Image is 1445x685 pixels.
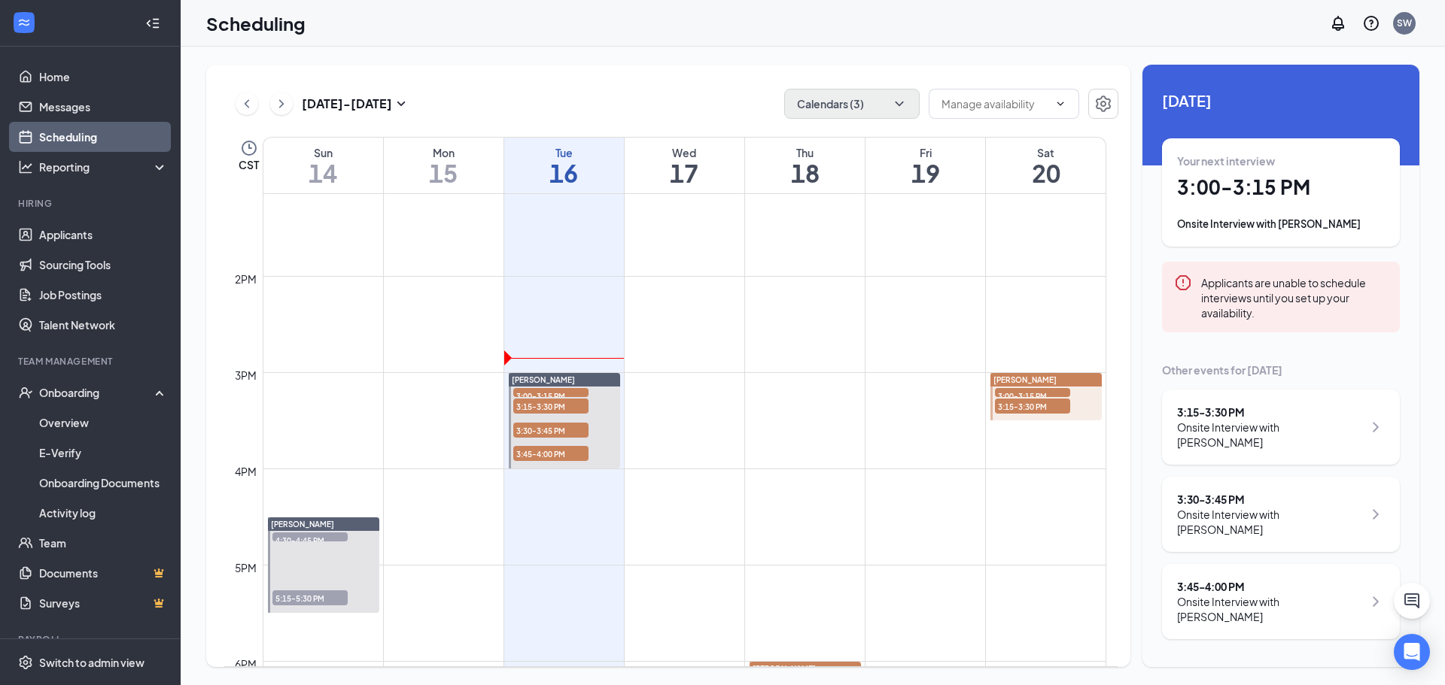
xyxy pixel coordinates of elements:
svg: Notifications [1329,14,1347,32]
div: SW [1397,17,1412,29]
div: Onsite Interview with [PERSON_NAME] [1177,420,1363,450]
div: Hiring [18,197,165,210]
div: Onsite Interview with [PERSON_NAME] [1177,217,1385,232]
span: 3:30-3:45 PM [513,423,589,438]
svg: ChevronDown [1054,98,1066,110]
a: Overview [39,408,168,438]
a: Activity log [39,498,168,528]
svg: ChevronRight [1367,505,1385,523]
input: Manage availability [942,95,1048,112]
a: Scheduling [39,122,168,152]
h1: 20 [986,160,1106,186]
a: Applicants [39,220,168,250]
svg: ChevronLeft [239,95,254,113]
a: E-Verify [39,438,168,468]
svg: ChevronRight [1367,593,1385,611]
a: Sourcing Tools [39,250,168,280]
svg: ChatActive [1403,592,1421,610]
a: Team [39,528,168,558]
a: September 17, 2025 [625,138,744,193]
button: ChatActive [1394,583,1430,619]
div: 3:45 - 4:00 PM [1177,579,1363,594]
svg: Error [1174,274,1192,292]
div: Onsite Interview with [PERSON_NAME] [1177,507,1363,537]
span: 3:00-3:15 PM [995,388,1070,403]
div: Applicants are unable to schedule interviews until you set up your availability. [1201,274,1388,320]
a: September 19, 2025 [865,138,985,193]
div: Other events for [DATE] [1162,362,1400,377]
div: Your next interview [1177,153,1385,168]
div: 3:15 - 3:30 PM [1177,405,1363,420]
div: Sun [263,145,383,160]
div: 2pm [232,271,260,287]
div: 4pm [232,463,260,480]
span: CST [239,157,259,172]
button: Settings [1088,89,1118,119]
button: ChevronLeft [236,92,258,115]
div: Thu [745,145,865,160]
a: September 18, 2025 [745,138,865,193]
span: 3:45-4:00 PM [513,446,589,461]
span: 3:00-3:15 PM [513,388,589,403]
button: Calendars (3)ChevronDown [784,89,920,119]
div: Onboarding [39,385,155,400]
svg: QuestionInfo [1362,14,1380,32]
div: Fri [865,145,985,160]
a: Home [39,62,168,92]
svg: Clock [240,139,258,157]
div: Team Management [18,355,165,368]
div: Open Intercom Messenger [1394,634,1430,670]
div: 3:30 - 3:45 PM [1177,492,1363,507]
h1: 18 [745,160,865,186]
div: 6pm [232,656,260,672]
div: 3pm [232,367,260,383]
svg: Collapse [145,16,160,31]
h1: Scheduling [206,11,306,36]
h1: 19 [865,160,985,186]
button: ChevronRight [270,92,293,115]
a: Messages [39,92,168,122]
svg: Settings [1094,95,1112,113]
svg: SmallChevronDown [392,95,410,113]
div: Switch to admin view [39,655,144,670]
div: Onsite Interview with [PERSON_NAME] [1177,594,1363,624]
span: 4:30-4:45 PM [272,532,348,547]
span: 3:15-3:30 PM [513,399,589,414]
svg: ChevronDown [892,96,907,111]
h1: 14 [263,160,383,186]
div: Tue [504,145,624,160]
svg: ChevronRight [1367,418,1385,436]
span: [DATE] [1162,89,1400,112]
a: DocumentsCrown [39,558,168,588]
a: SurveysCrown [39,588,168,618]
svg: Settings [18,655,33,670]
a: Job Postings [39,280,168,310]
span: 3:15-3:30 PM [995,399,1070,414]
div: Payroll [18,633,165,646]
div: 5pm [232,559,260,576]
svg: Analysis [18,159,33,174]
a: September 14, 2025 [263,138,383,193]
h1: 15 [384,160,503,186]
h1: 16 [504,160,624,186]
h3: [DATE] - [DATE] [302,95,392,112]
span: [PERSON_NAME] [271,520,334,529]
svg: ChevronRight [274,95,289,113]
h1: 3:00 - 3:15 PM [1177,174,1385,200]
a: September 16, 2025 [504,138,624,193]
a: September 20, 2025 [986,138,1106,193]
svg: WorkstreamLogo [17,15,32,30]
a: Onboarding Documents [39,468,168,498]
a: September 15, 2025 [384,138,503,193]
div: Reporting [39,159,169,174]
span: [PERSON_NAME] [993,375,1057,384]
h1: 17 [625,160,744,186]
div: Wed [625,145,744,160]
div: Sat [986,145,1106,160]
a: Talent Network [39,310,168,340]
div: Mon [384,145,503,160]
svg: UserCheck [18,385,33,400]
span: [PERSON_NAME] [753,664,816,673]
span: 5:15-5:30 PM [272,590,348,605]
